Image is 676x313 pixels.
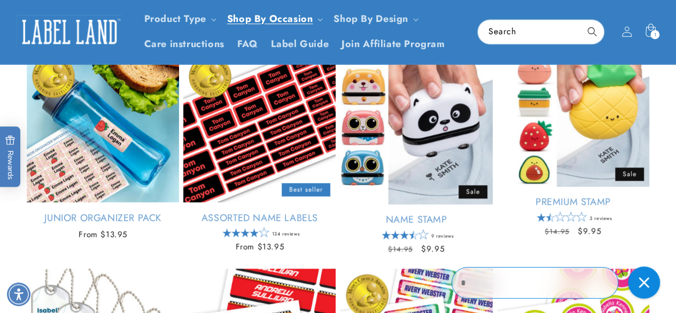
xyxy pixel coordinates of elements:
[333,12,408,26] a: Shop By Design
[5,135,15,179] span: Rewards
[654,30,656,39] span: 1
[144,12,206,26] a: Product Type
[144,38,224,50] span: Care instructions
[452,263,665,302] iframe: Gorgias Floating Chat
[16,15,123,48] img: Label Land
[12,11,127,52] a: Label Land
[7,283,30,306] div: Accessibility Menu
[497,196,649,208] a: Premium Stamp
[580,20,604,43] button: Search
[335,32,451,57] a: Join Affiliate Program
[340,213,493,226] a: Name Stamp
[138,32,231,57] a: Care instructions
[9,227,135,259] iframe: Sign Up via Text for Offers
[231,32,265,57] a: FAQ
[341,38,445,50] span: Join Affiliate Program
[183,212,336,224] a: Assorted Name Labels
[221,6,328,32] summary: Shop By Occasion
[265,32,336,57] a: Label Guide
[327,6,422,32] summary: Shop By Design
[237,38,258,50] span: FAQ
[27,212,179,224] a: Junior Organizer Pack
[227,13,313,25] span: Shop By Occasion
[138,6,221,32] summary: Product Type
[271,38,329,50] span: Label Guide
